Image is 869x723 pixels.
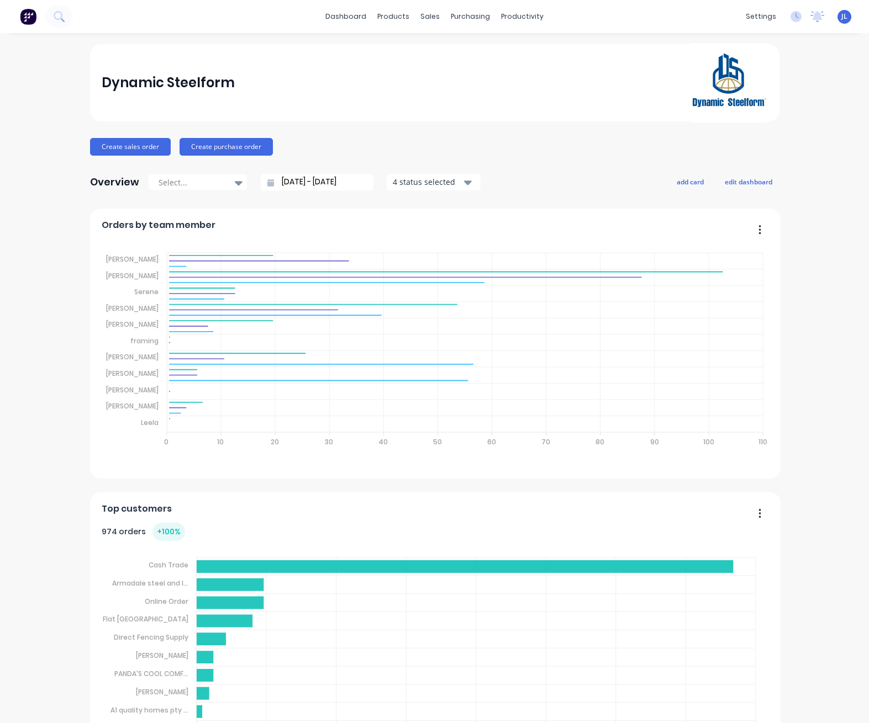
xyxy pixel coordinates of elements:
a: dashboard [320,8,372,25]
tspan: [PERSON_NAME] [106,385,159,394]
img: Factory [20,8,36,25]
tspan: PANDA'S COOL COMF... [114,669,188,678]
tspan: 60 [487,437,496,446]
tspan: A1 quality homes pty ... [110,705,188,715]
div: 4 status selected [393,176,462,188]
div: 974 orders [102,523,185,541]
tspan: 80 [596,437,605,446]
tspan: [PERSON_NAME] [106,304,159,313]
tspan: [PERSON_NAME] [136,687,188,697]
tspan: 10 [217,437,224,446]
tspan: [PERSON_NAME] [106,352,159,361]
tspan: Armadale steel and I... [112,578,188,588]
tspan: 0 [164,437,168,446]
tspan: 40 [378,437,388,446]
div: Overview [90,171,139,193]
tspan: 100 [703,437,714,446]
tspan: framing [130,336,159,345]
tspan: 70 [541,437,550,446]
button: Create sales order [90,138,171,156]
div: settings [740,8,782,25]
tspan: [PERSON_NAME] [106,369,159,378]
button: 4 status selected [387,174,481,190]
div: purchasing [445,8,496,25]
span: Orders by team member [102,219,215,232]
tspan: Serene [134,287,159,296]
div: products [372,8,415,25]
tspan: Granny Flat [GEOGRAPHIC_DATA] [76,614,188,624]
button: edit dashboard [718,174,780,189]
button: add card [670,174,711,189]
div: Dynamic Steelform [102,72,235,94]
span: Top customers [102,502,172,515]
div: + 100 % [152,523,185,541]
tspan: [PERSON_NAME] [106,401,159,411]
tspan: [PERSON_NAME] [106,271,159,280]
img: Dynamic Steelform [690,43,767,123]
tspan: 110 [759,437,767,446]
tspan: 20 [271,437,279,446]
tspan: Direct Fencing Supply [114,632,188,642]
tspan: [PERSON_NAME] [106,254,159,264]
tspan: [PERSON_NAME] [106,320,159,329]
button: Create purchase order [180,138,273,156]
tspan: [PERSON_NAME] [136,651,188,660]
span: JL [841,12,847,22]
tspan: 50 [433,437,442,446]
tspan: Cash Trade [149,560,188,570]
div: sales [415,8,445,25]
tspan: 30 [325,437,333,446]
div: productivity [496,8,549,25]
tspan: Online Order [145,596,188,605]
tspan: 90 [650,437,659,446]
tspan: Leela [141,418,159,427]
